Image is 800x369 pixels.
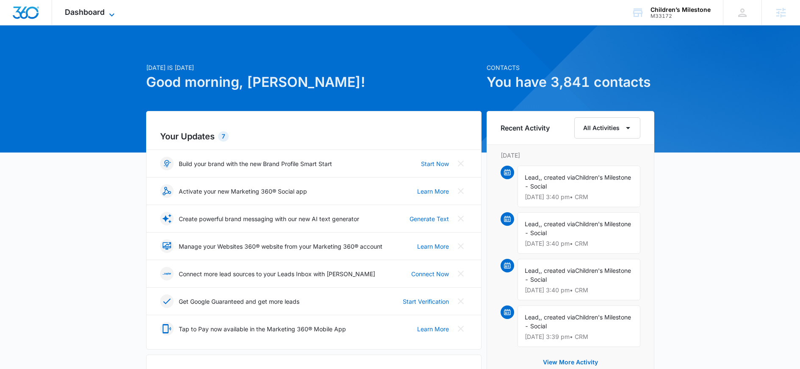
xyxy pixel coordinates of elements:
[651,6,711,13] div: account name
[525,334,633,340] p: [DATE] 3:39 pm • CRM
[179,214,359,223] p: Create powerful brand messaging with our new AI text generator
[454,267,468,280] button: Close
[525,267,631,283] span: Children's Milestone - Social
[179,242,382,251] p: Manage your Websites 360® website from your Marketing 360® account
[540,267,575,274] span: , created via
[525,287,633,293] p: [DATE] 3:40 pm • CRM
[540,220,575,228] span: , created via
[525,220,540,228] span: Lead,
[525,220,631,236] span: Children's Milestone - Social
[501,123,550,133] h6: Recent Activity
[540,314,575,321] span: , created via
[487,72,654,92] h1: You have 3,841 contacts
[218,131,229,141] div: 7
[525,174,540,181] span: Lead,
[179,325,346,333] p: Tap to Pay now available in the Marketing 360® Mobile App
[525,174,631,190] span: Children's Milestone - Social
[410,214,449,223] a: Generate Text
[417,187,449,196] a: Learn More
[403,297,449,306] a: Start Verification
[146,63,482,72] p: [DATE] is [DATE]
[525,267,540,274] span: Lead,
[525,314,540,321] span: Lead,
[454,157,468,170] button: Close
[454,322,468,336] button: Close
[540,174,575,181] span: , created via
[574,117,640,139] button: All Activities
[454,184,468,198] button: Close
[160,130,468,143] h2: Your Updates
[146,72,482,92] h1: Good morning, [PERSON_NAME]!
[179,297,299,306] p: Get Google Guaranteed and get more leads
[454,239,468,253] button: Close
[651,13,711,19] div: account id
[179,269,375,278] p: Connect more lead sources to your Leads Inbox with [PERSON_NAME]
[421,159,449,168] a: Start Now
[417,242,449,251] a: Learn More
[525,194,633,200] p: [DATE] 3:40 pm • CRM
[487,63,654,72] p: Contacts
[411,269,449,278] a: Connect Now
[525,314,631,330] span: Children's Milestone - Social
[525,241,633,247] p: [DATE] 3:40 pm • CRM
[179,159,332,168] p: Build your brand with the new Brand Profile Smart Start
[417,325,449,333] a: Learn More
[454,212,468,225] button: Close
[454,294,468,308] button: Close
[501,151,640,160] p: [DATE]
[179,187,307,196] p: Activate your new Marketing 360® Social app
[65,8,105,17] span: Dashboard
